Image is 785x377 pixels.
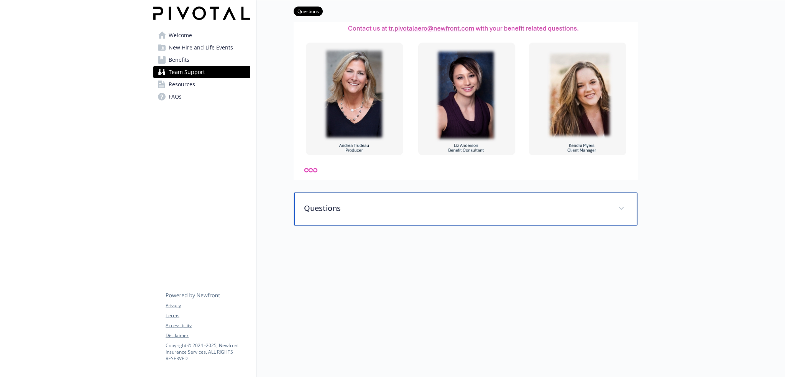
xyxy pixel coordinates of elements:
span: Benefits [169,54,189,66]
span: FAQs [169,91,182,103]
a: Terms [166,312,250,319]
p: Questions [304,202,609,214]
a: Disclaimer [166,332,250,339]
a: Team Support [153,66,250,78]
span: New Hire and Life Events [169,41,233,54]
p: Copyright © 2024 - 2025 , Newfront Insurance Services, ALL RIGHTS RESERVED [166,342,250,362]
a: Accessibility [166,322,250,329]
span: Team Support [169,66,205,78]
span: Welcome [169,29,192,41]
a: Welcome [153,29,250,41]
a: New Hire and Life Events [153,41,250,54]
a: Privacy [166,302,250,309]
a: Questions [294,7,323,15]
a: FAQs [153,91,250,103]
span: Resources [169,78,195,91]
a: Benefits [153,54,250,66]
div: Questions [294,193,637,226]
a: Resources [153,78,250,91]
